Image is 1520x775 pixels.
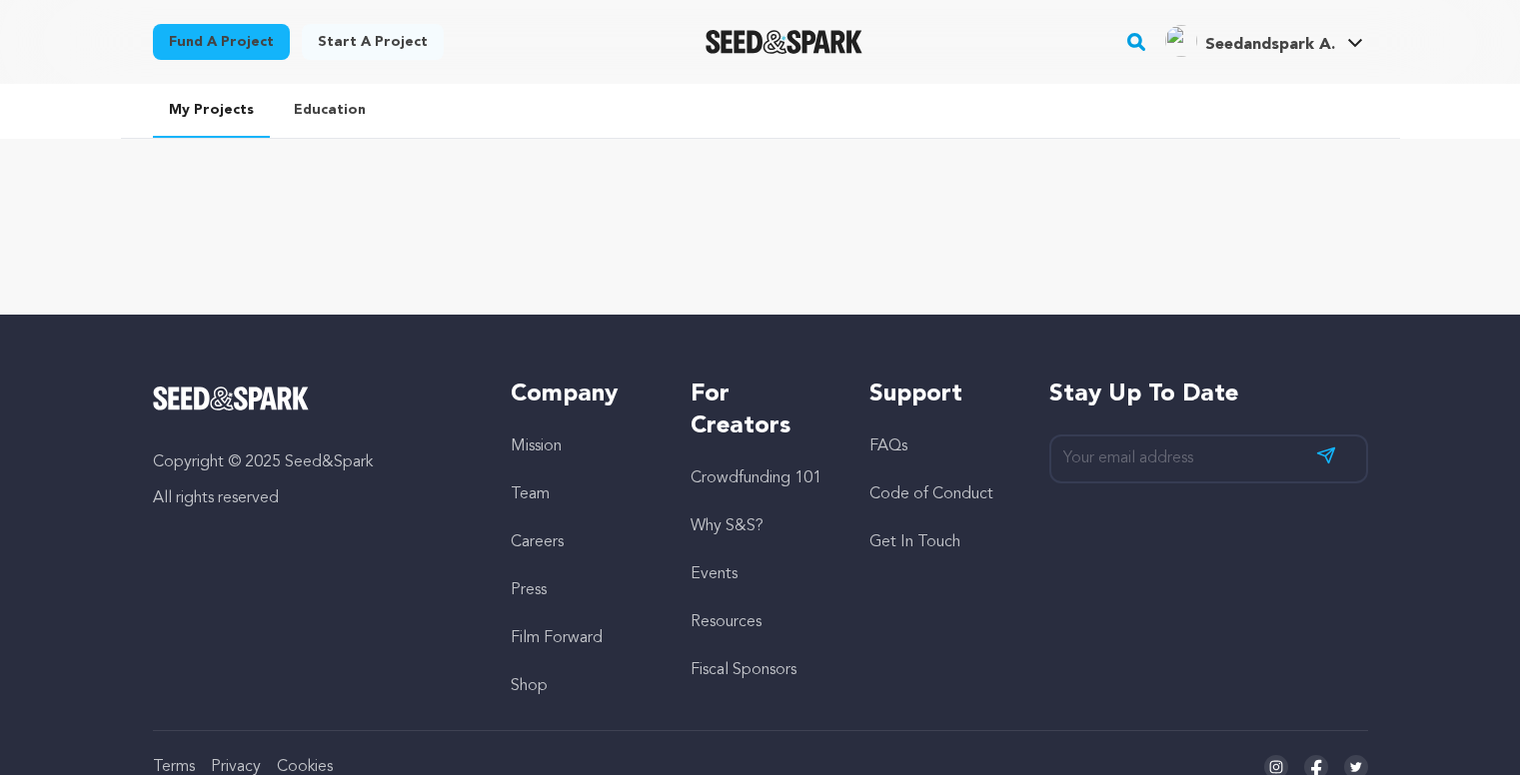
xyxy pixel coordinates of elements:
[1049,434,1368,483] input: Your email address
[277,759,333,775] a: Cookies
[1205,37,1335,53] span: Seedandspark A.
[691,614,761,630] a: Resources
[691,518,763,534] a: Why S&S?
[691,662,796,678] a: Fiscal Sponsors
[511,534,564,550] a: Careers
[1161,21,1367,57] a: Seedandspark A.'s Profile
[691,379,829,442] h5: For Creators
[869,486,993,502] a: Code of Conduct
[302,24,444,60] a: Start a project
[1161,21,1367,63] span: Seedandspark A.'s Profile
[869,534,960,550] a: Get In Touch
[153,84,270,138] a: My Projects
[153,450,472,474] p: Copyright © 2025 Seed&Spark
[511,582,547,598] a: Press
[869,379,1008,410] h5: Support
[869,438,907,454] a: FAQs
[153,759,195,775] a: Terms
[706,30,862,54] img: Seed&Spark Logo Dark Mode
[1165,25,1335,57] div: Seedandspark A.'s Profile
[511,379,650,410] h5: Company
[1049,379,1368,410] h5: Stay up to date
[691,566,738,582] a: Events
[511,678,548,694] a: Shop
[278,84,382,136] a: Education
[153,486,472,510] p: All rights reserved
[511,486,550,502] a: Team
[153,387,472,410] a: Seed&Spark Homepage
[706,30,862,54] a: Seed&Spark Homepage
[153,387,310,410] img: Seed&Spark Logo
[511,438,562,454] a: Mission
[211,759,261,775] a: Privacy
[1165,25,1197,57] img: ACg8ocKnIzYVdDqIzMYiyqHsBl6d_ju6TkxPUxy0V99arPvJ1Kd_0-M=s96-c
[511,630,603,646] a: Film Forward
[691,470,821,486] a: Crowdfunding 101
[153,24,290,60] a: Fund a project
